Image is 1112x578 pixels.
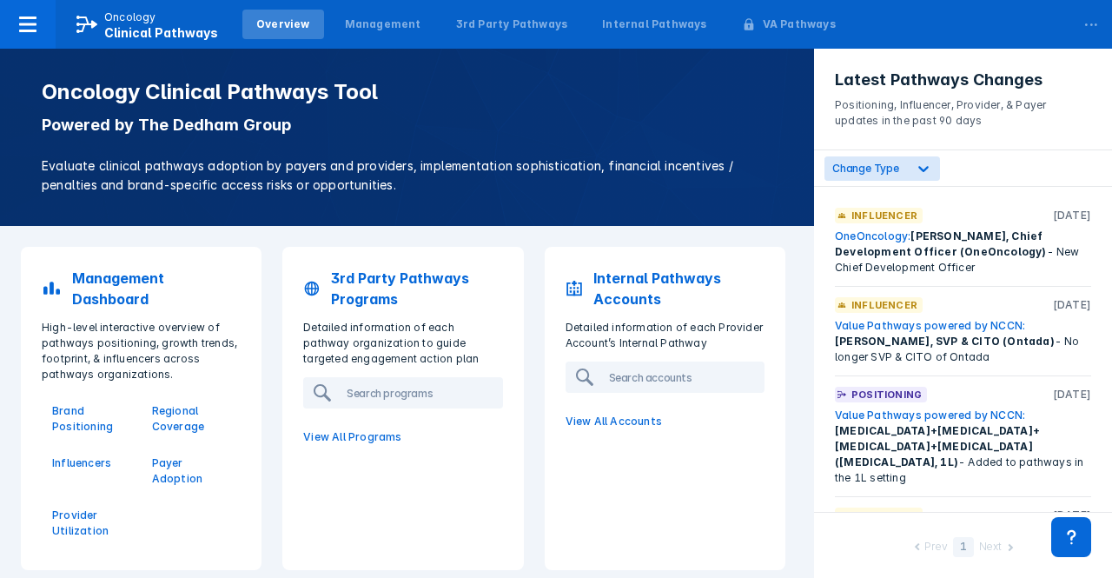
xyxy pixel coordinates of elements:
span: [MEDICAL_DATA]+[MEDICAL_DATA]+[MEDICAL_DATA]+[MEDICAL_DATA] ([MEDICAL_DATA], 1L) [835,424,1040,468]
div: - New Chief Development Officer [835,229,1091,276]
a: View All Accounts [555,403,775,440]
span: Clinical Pathways [104,25,218,40]
p: Oncology [104,10,156,25]
a: Value Pathways powered by NCCN: [835,319,1025,332]
span: [PERSON_NAME], Chief Development Officer (OneOncology) [835,229,1047,258]
a: OneOncology: [835,229,910,242]
div: ... [1074,3,1109,39]
div: Contact Support [1051,517,1091,557]
h3: Latest Pathways Changes [835,70,1091,90]
p: Powered by The Dedham Group [42,115,772,136]
div: 3rd Party Pathways [456,17,568,32]
p: Detailed information of each pathway organization to guide targeted engagement action plan [293,320,513,367]
div: Management [345,17,421,32]
p: Evaluate clinical pathways adoption by payers and providers, implementation sophistication, finan... [42,156,772,195]
a: Management Dashboard [31,257,251,320]
div: - No longer SVP & CITO of Ontada [835,318,1091,365]
input: Search accounts [602,363,783,391]
a: Payer Adoption [152,455,231,487]
p: Influencer [851,208,917,223]
a: Brand Positioning [52,403,131,435]
p: Management Dashboard [72,268,241,309]
h1: Oncology Clinical Pathways Tool [42,80,772,104]
p: Influencer [851,508,917,523]
span: [PERSON_NAME], SVP & CITO (Ontada) [835,335,1055,348]
div: 1 [953,537,974,557]
a: Influencers [52,455,131,471]
p: High-level interactive overview of pathways positioning, growth trends, footprint, & influencers ... [31,320,251,382]
a: View All Programs [293,419,513,455]
p: Positioning [851,387,922,402]
a: 3rd Party Pathways Programs [293,257,513,320]
a: Provider Utilization [52,508,131,539]
div: VA Pathways [763,17,836,32]
p: Positioning, Influencer, Provider, & Payer updates in the past 90 days [835,90,1091,129]
p: [DATE] [1053,387,1091,402]
p: [DATE] [1053,297,1091,313]
span: Change Type [832,162,899,175]
a: Regional Coverage [152,403,231,435]
p: Internal Pathways Accounts [593,268,764,309]
p: Influencer [851,297,917,313]
div: Prev [924,539,947,557]
p: [DATE] [1053,208,1091,223]
p: Detailed information of each Provider Account’s Internal Pathway [555,320,775,351]
div: Internal Pathways [602,17,706,32]
div: Overview [256,17,310,32]
a: Internal Pathways Accounts [555,257,775,320]
p: 3rd Party Pathways Programs [331,268,503,309]
a: Overview [242,10,324,39]
a: Management [331,10,435,39]
a: 3rd Party Pathways [442,10,582,39]
a: Value Pathways powered by NCCN: [835,409,1025,422]
div: - Added to pathways in the 1L setting [835,408,1091,486]
p: [DATE] [1053,508,1091,523]
div: Next [979,539,1002,557]
input: Search programs [340,379,520,407]
a: Internal Pathways [588,10,720,39]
